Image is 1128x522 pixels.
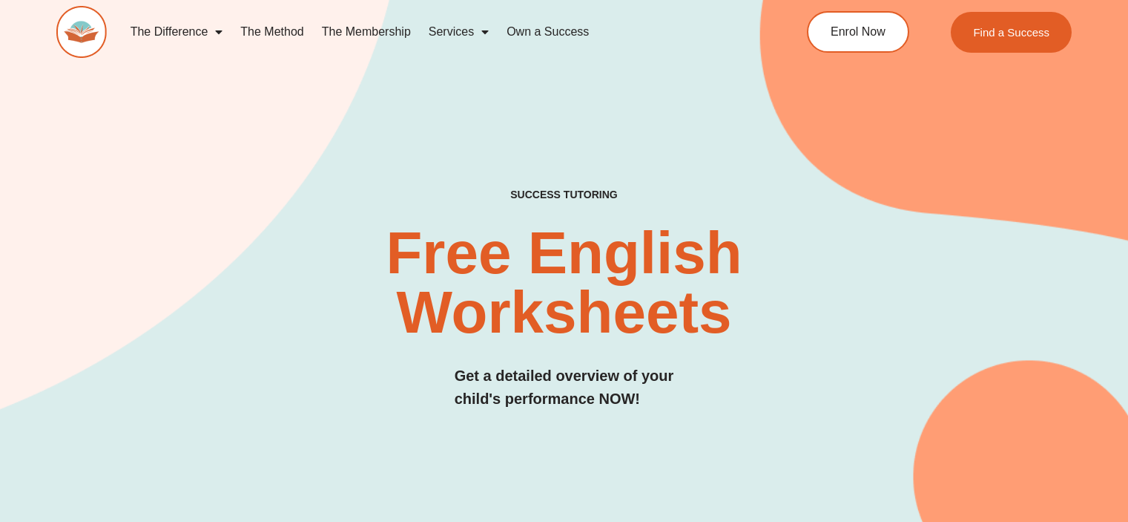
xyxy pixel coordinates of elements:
[122,15,749,49] nav: Menu
[807,11,909,53] a: Enrol Now
[420,15,498,49] a: Services
[229,224,899,342] h2: Free English Worksheets​
[951,12,1072,53] a: Find a Success
[313,15,420,49] a: The Membership
[498,15,598,49] a: Own a Success
[831,26,885,38] span: Enrol Now
[414,189,714,201] h4: SUCCESS TUTORING​
[455,365,674,411] h3: Get a detailed overview of your child's performance NOW!
[122,15,232,49] a: The Difference
[973,27,1049,38] span: Find a Success
[231,15,312,49] a: The Method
